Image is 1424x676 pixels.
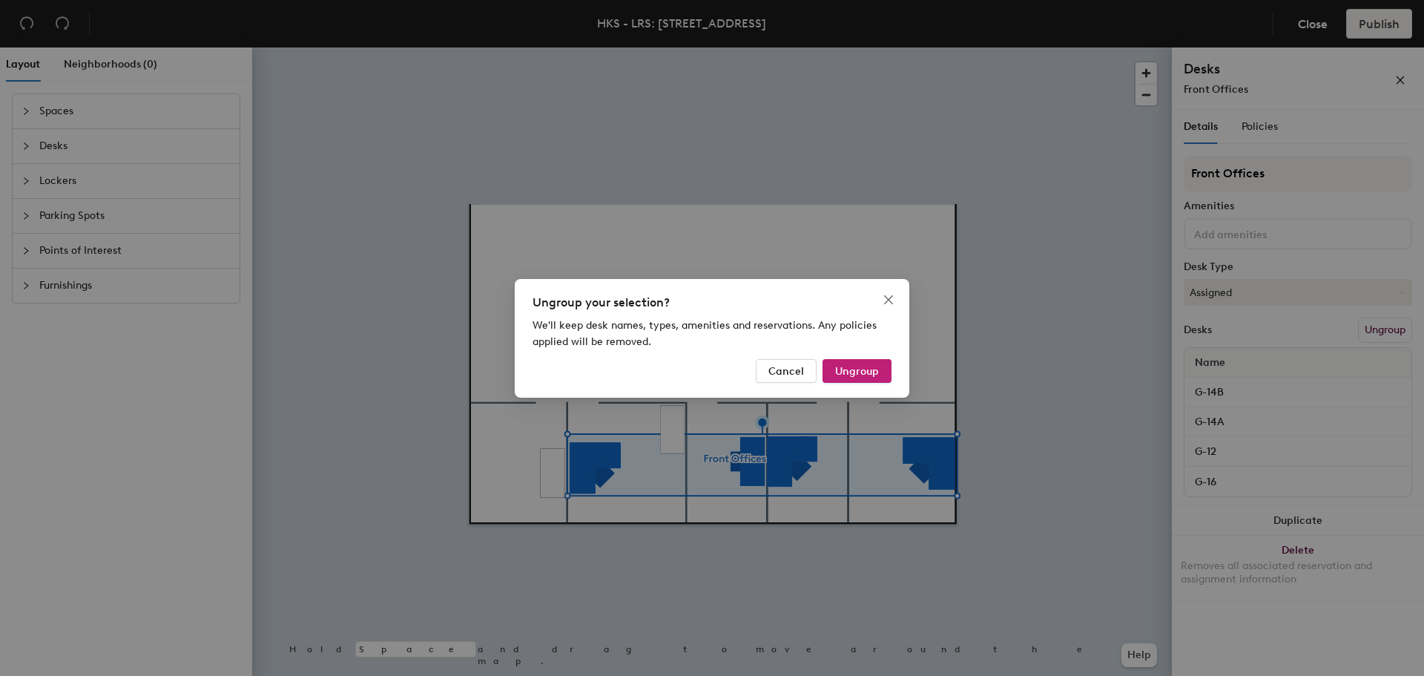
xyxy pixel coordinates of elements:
[835,364,879,377] span: Ungroup
[823,359,891,383] button: Ungroup
[877,294,900,306] span: Close
[877,288,900,312] button: Close
[883,294,894,306] span: close
[768,364,804,377] span: Cancel
[533,294,891,312] div: Ungroup your selection?
[533,319,877,348] span: We'll keep desk names, types, amenities and reservations. Any policies applied will be removed.
[756,359,817,383] button: Cancel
